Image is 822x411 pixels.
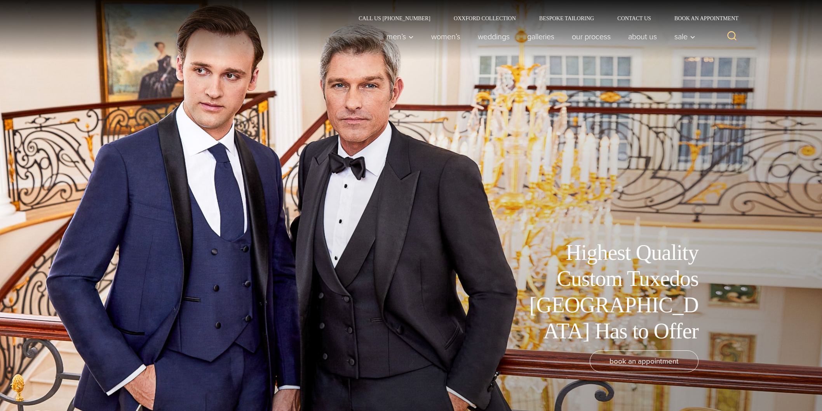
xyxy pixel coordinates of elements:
[723,27,741,46] button: View Search Form
[347,16,741,21] nav: Secondary Navigation
[469,29,519,44] a: weddings
[524,240,698,344] h1: Highest Quality Custom Tuxedos [GEOGRAPHIC_DATA] Has to Offer
[378,29,700,44] nav: Primary Navigation
[590,350,698,372] a: book an appointment
[606,16,663,21] a: Contact Us
[347,16,442,21] a: Call Us [PHONE_NUMBER]
[81,9,174,43] img: Alan David Custom
[674,33,695,40] span: Sale
[563,29,620,44] a: Our Process
[528,16,606,21] a: Bespoke Tailoring
[663,16,741,21] a: Book an Appointment
[423,29,469,44] a: Women’s
[610,355,679,367] span: book an appointment
[442,16,528,21] a: Oxxford Collection
[387,33,414,40] span: Men’s
[519,29,563,44] a: Galleries
[620,29,666,44] a: About Us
